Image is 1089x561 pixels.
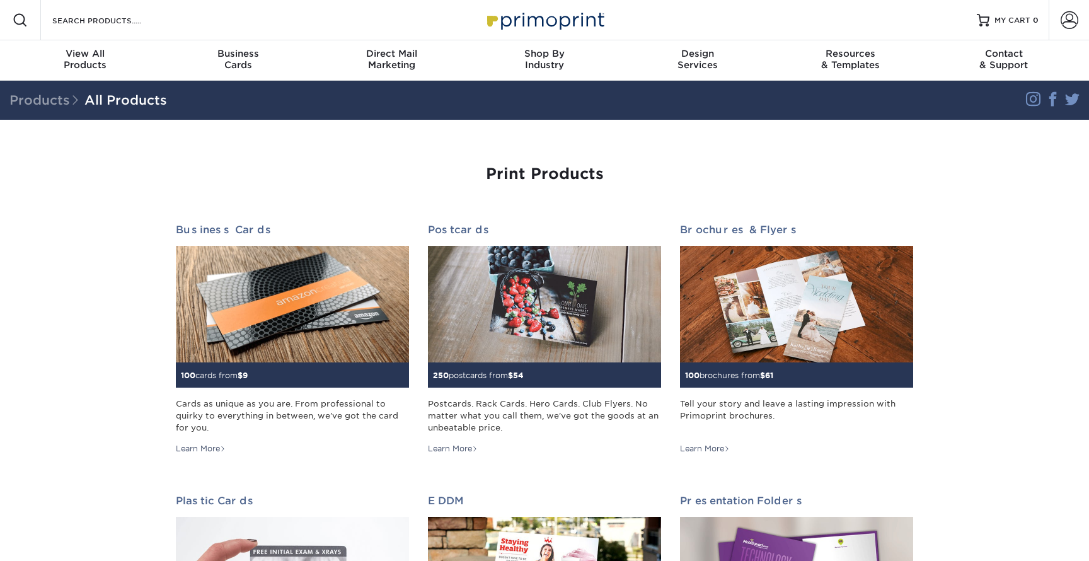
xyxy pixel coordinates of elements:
span: MY CART [994,15,1030,26]
a: All Products [84,93,167,108]
span: 9 [243,371,248,380]
div: Products [9,48,162,71]
div: Learn More [680,443,730,454]
div: & Support [927,48,1080,71]
span: Products [9,93,84,108]
span: $ [760,371,765,380]
span: 100 [181,371,195,380]
input: SEARCH PRODUCTS..... [51,13,174,28]
span: Resources [774,48,927,59]
h2: Postcards [428,224,661,236]
img: Postcards [428,246,661,362]
div: Industry [468,48,621,71]
small: brochures from [685,371,773,380]
span: Direct Mail [315,48,468,59]
span: View All [9,48,162,59]
h1: Print Products [176,165,913,183]
h2: Plastic Cards [176,495,409,507]
div: Learn More [176,443,226,454]
h2: Presentation Folders [680,495,913,507]
span: 250 [433,371,449,380]
div: Cards as unique as you are. From professional to quirky to everything in between, we've got the c... [176,398,409,434]
a: BusinessCards [162,40,315,81]
span: Contact [927,48,1080,59]
img: Brochures & Flyers [680,246,913,362]
a: Direct MailMarketing [315,40,468,81]
div: Tell your story and leave a lasting impression with Primoprint brochures. [680,398,913,434]
span: Business [162,48,315,59]
a: Brochures & Flyers 100brochures from$61 Tell your story and leave a lasting impression with Primo... [680,224,913,454]
span: 0 [1033,16,1039,25]
a: Contact& Support [927,40,1080,81]
span: $ [508,371,513,380]
div: Learn More [428,443,478,454]
a: Shop ByIndustry [468,40,621,81]
a: Business Cards 100cards from$9 Cards as unique as you are. From professional to quirky to everyth... [176,224,409,454]
div: Cards [162,48,315,71]
h2: Brochures & Flyers [680,224,913,236]
div: Marketing [315,48,468,71]
div: Postcards. Rack Cards. Hero Cards. Club Flyers. No matter what you call them, we've got the goods... [428,398,661,434]
small: cards from [181,371,248,380]
img: Primoprint [481,6,608,33]
h2: Business Cards [176,224,409,236]
a: DesignServices [621,40,774,81]
a: View AllProducts [9,40,162,81]
span: Design [621,48,774,59]
span: Shop By [468,48,621,59]
div: & Templates [774,48,927,71]
a: Resources& Templates [774,40,927,81]
h2: EDDM [428,495,661,507]
div: Services [621,48,774,71]
span: 61 [765,371,773,380]
span: $ [238,371,243,380]
span: 100 [685,371,700,380]
small: postcards from [433,371,524,380]
a: Postcards 250postcards from$54 Postcards. Rack Cards. Hero Cards. Club Flyers. No matter what you... [428,224,661,454]
span: 54 [513,371,524,380]
img: Business Cards [176,246,409,362]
